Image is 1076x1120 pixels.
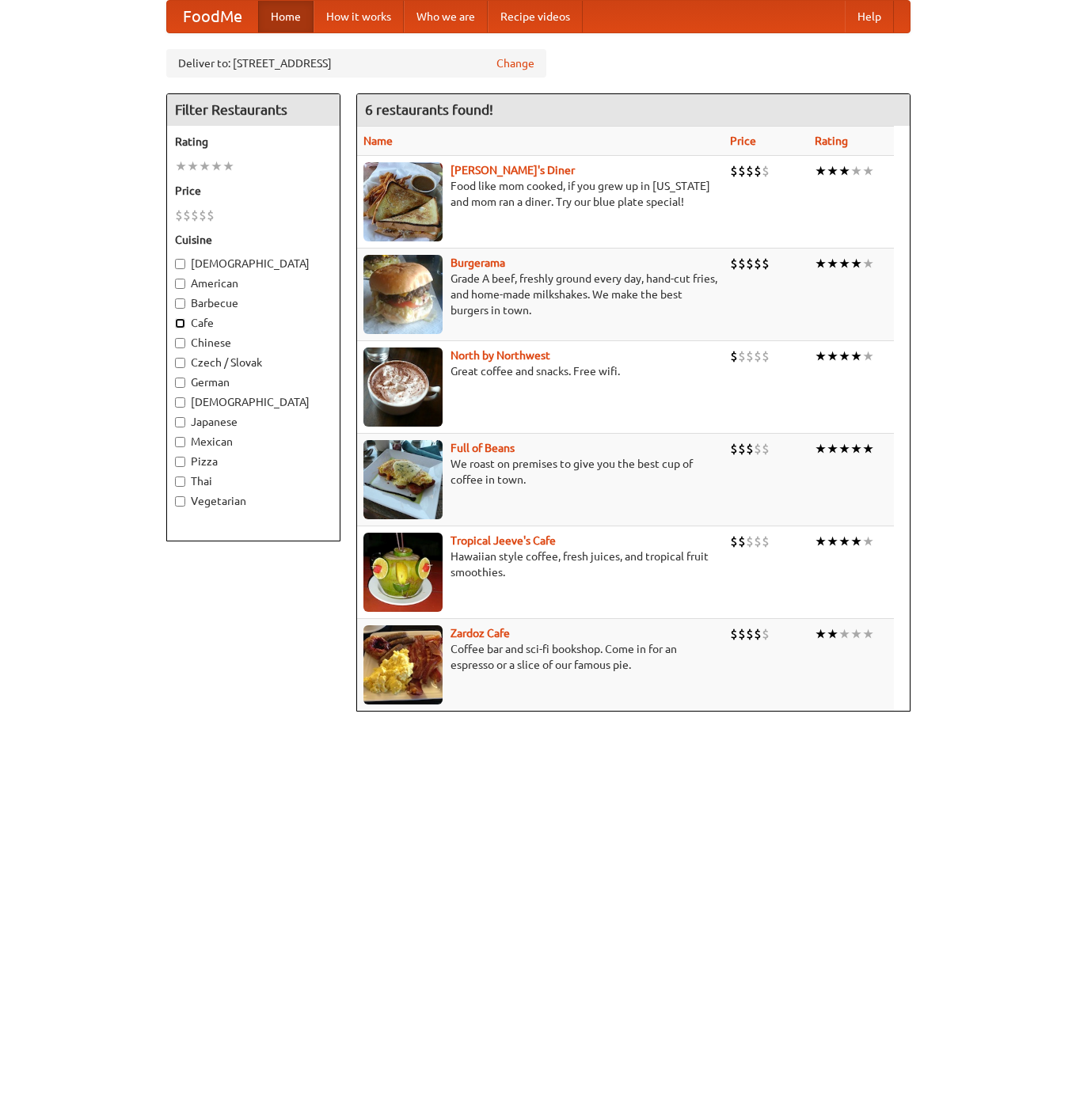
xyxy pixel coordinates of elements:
[363,440,443,519] img: beans.jpg
[175,318,185,328] input: Cafe
[175,437,185,447] input: Mexican
[451,627,510,640] b: Zardoz Cafe
[746,255,754,272] li: $
[175,183,332,199] h5: Price
[838,162,850,180] li: ★
[166,49,546,78] div: Deliver to: [STREET_ADDRESS]
[363,549,717,580] p: Hawaiian style coffee, fresh juices, and tropical fruit smoothies.
[827,533,838,550] li: ★
[175,493,332,509] label: Vegetarian
[363,178,717,210] p: Food like mom cooked, if you grew up in [US_STATE] and mom ran a diner. Try our blue plate special!
[175,378,185,388] input: German
[175,394,332,410] label: [DEMOGRAPHIC_DATA]
[404,1,488,32] a: Who we are
[451,534,556,547] a: Tropical Jeeve's Cafe
[738,440,746,457] li: $
[730,625,738,643] li: $
[175,158,187,175] li: ★
[746,347,754,365] li: $
[862,255,874,272] li: ★
[258,1,314,32] a: Home
[850,440,862,457] li: ★
[827,347,838,365] li: ★
[175,295,332,311] label: Barbecue
[762,162,770,180] li: $
[207,207,215,224] li: $
[167,1,258,32] a: FoodMe
[754,440,762,457] li: $
[730,440,738,457] li: $
[363,533,443,612] img: jeeves.jpg
[199,207,207,224] li: $
[451,164,575,177] a: [PERSON_NAME]'s Diner
[175,338,185,348] input: Chinese
[451,256,505,269] a: Burgerama
[762,533,770,550] li: $
[363,363,717,379] p: Great coffee and snacks. Free wifi.
[363,347,443,427] img: north.jpg
[738,255,746,272] li: $
[175,134,332,150] h5: Rating
[451,349,550,362] a: North by Northwest
[815,347,827,365] li: ★
[827,255,838,272] li: ★
[845,1,894,32] a: Help
[363,456,717,488] p: We roast on premises to give you the best cup of coffee in town.
[762,255,770,272] li: $
[363,162,443,241] img: sallys.jpg
[175,358,185,368] input: Czech / Slovak
[815,255,827,272] li: ★
[175,335,332,351] label: Chinese
[838,255,850,272] li: ★
[738,347,746,365] li: $
[738,533,746,550] li: $
[191,207,199,224] li: $
[363,255,443,334] img: burgerama.jpg
[815,625,827,643] li: ★
[175,298,185,309] input: Barbecue
[199,158,211,175] li: ★
[850,625,862,643] li: ★
[175,473,332,489] label: Thai
[754,533,762,550] li: $
[838,533,850,550] li: ★
[850,347,862,365] li: ★
[175,397,185,408] input: [DEMOGRAPHIC_DATA]
[754,162,762,180] li: $
[827,162,838,180] li: ★
[730,135,756,147] a: Price
[363,641,717,673] p: Coffee bar and sci-fi bookshop. Come in for an espresso or a slice of our famous pie.
[815,162,827,180] li: ★
[363,271,717,318] p: Grade A beef, freshly ground every day, hand-cut fries, and home-made milkshakes. We make the bes...
[850,533,862,550] li: ★
[762,440,770,457] li: $
[175,256,332,271] label: [DEMOGRAPHIC_DATA]
[838,625,850,643] li: ★
[451,442,515,454] a: Full of Beans
[850,255,862,272] li: ★
[730,347,738,365] li: $
[746,440,754,457] li: $
[365,102,493,117] ng-pluralize: 6 restaurants found!
[827,440,838,457] li: ★
[175,374,332,390] label: German
[175,476,185,487] input: Thai
[175,454,332,469] label: Pizza
[175,457,185,467] input: Pizza
[363,135,393,147] a: Name
[746,625,754,643] li: $
[175,232,332,248] h5: Cuisine
[754,347,762,365] li: $
[175,207,183,224] li: $
[175,315,332,331] label: Cafe
[738,625,746,643] li: $
[175,279,185,289] input: American
[175,414,332,430] label: Japanese
[862,440,874,457] li: ★
[488,1,583,32] a: Recipe videos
